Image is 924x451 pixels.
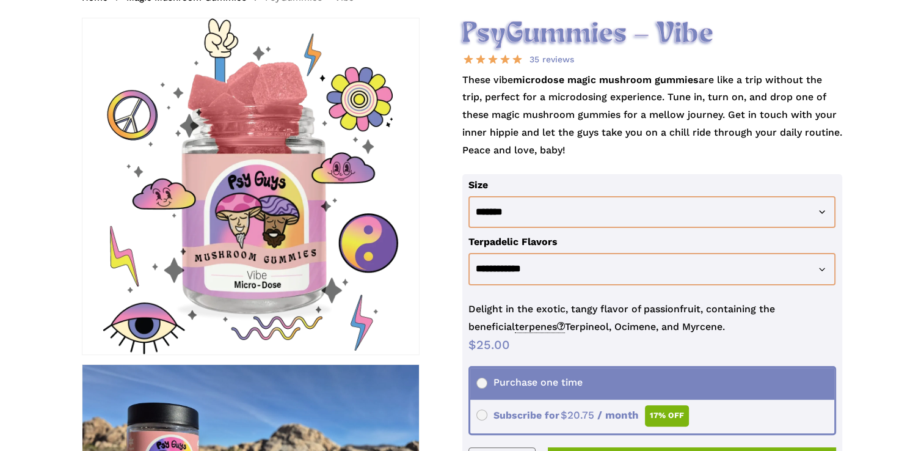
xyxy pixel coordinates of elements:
[468,236,558,248] label: Terpadelic Flavors
[561,409,594,421] span: 20.75
[468,337,476,352] span: $
[597,409,639,421] span: / month
[468,301,837,336] p: Delight in the exotic, tangy flavor of passionfruit, containing the beneficial Terpineol, Ocimene...
[462,18,843,51] h2: PsyGummies – Vibe
[468,337,510,352] bdi: 25.00
[468,179,488,191] label: Size
[476,376,583,388] span: Purchase one time
[561,409,567,421] span: $
[476,409,689,421] span: Subscribe for
[515,321,565,333] span: terpenes
[513,74,699,86] strong: microdose magic mushroom gummies
[462,71,843,174] p: These vibe are like a trip without the trip, perfect for a microdosing experience. Tune in, turn ...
